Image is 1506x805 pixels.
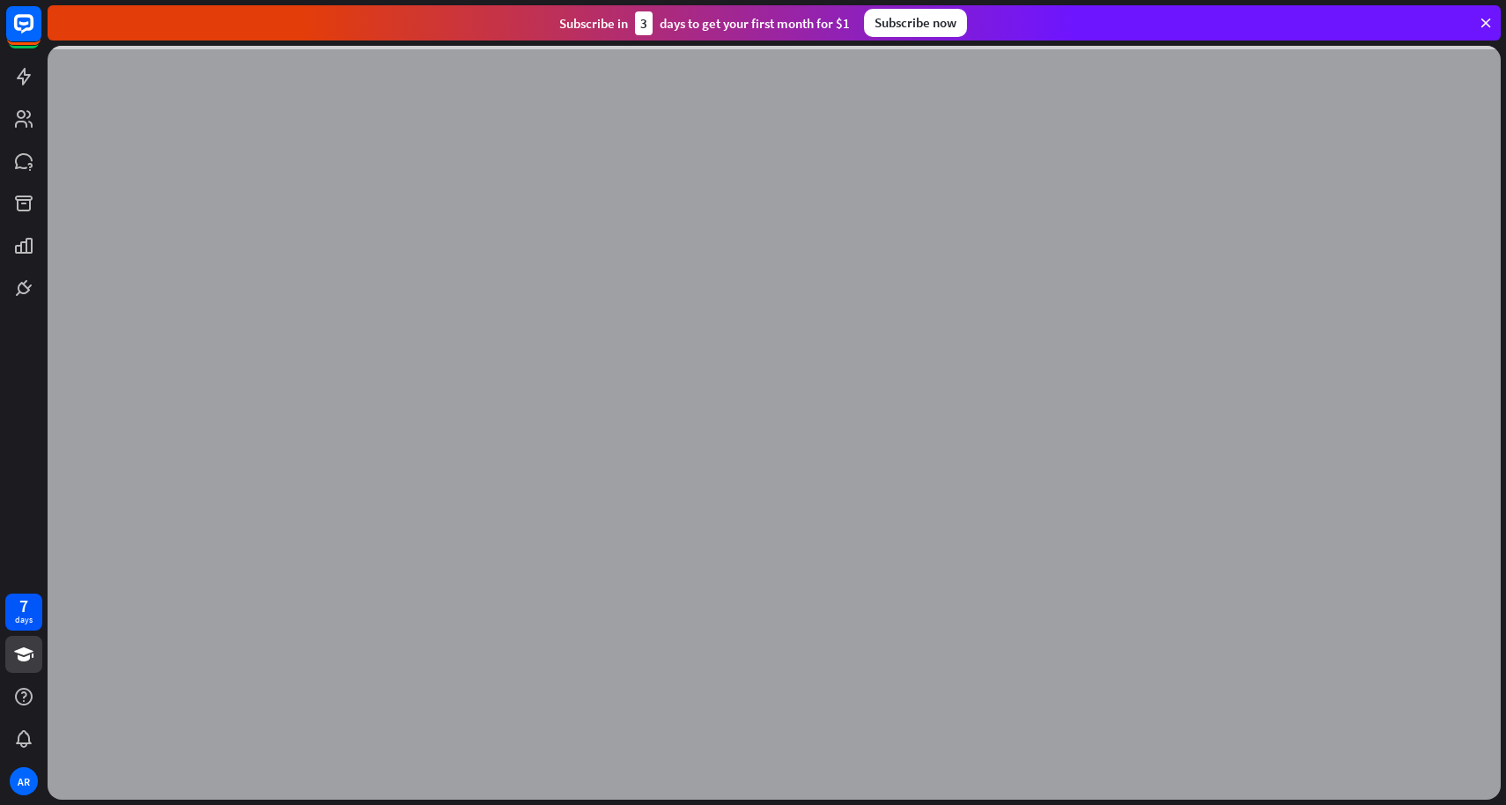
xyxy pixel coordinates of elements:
div: 7 [19,598,28,614]
div: Subscribe in days to get your first month for $1 [559,11,850,35]
div: AR [10,767,38,795]
div: days [15,614,33,626]
a: 7 days [5,594,42,631]
div: 3 [635,11,653,35]
div: Subscribe now [864,9,967,37]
